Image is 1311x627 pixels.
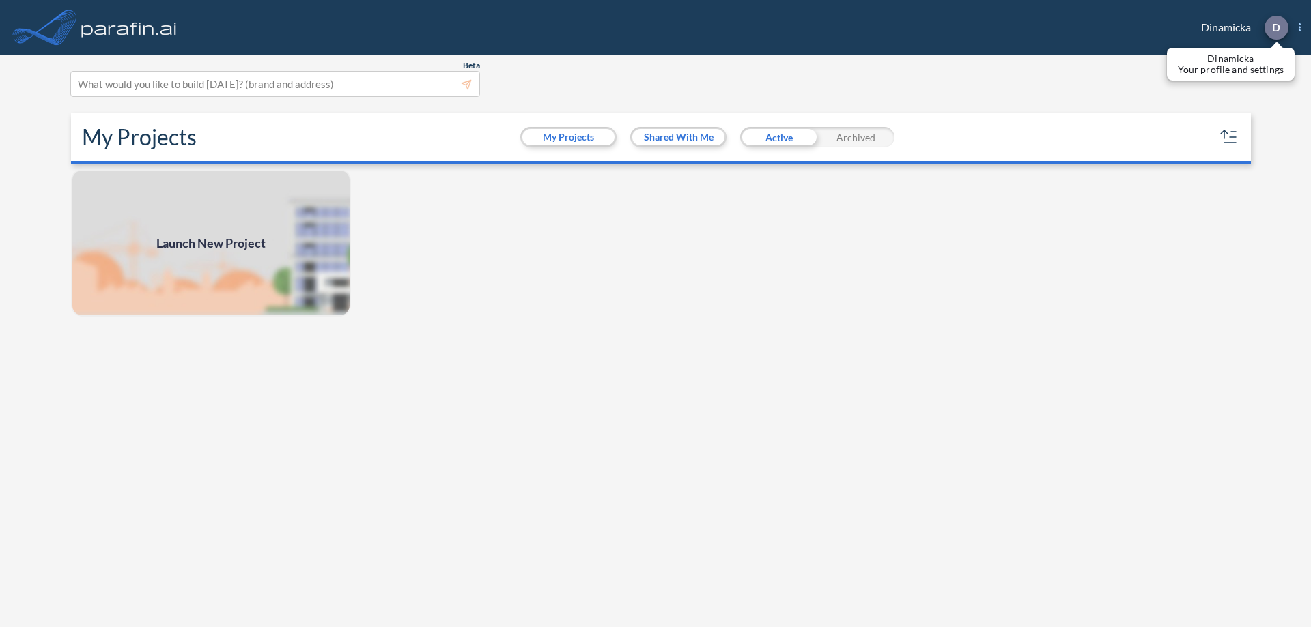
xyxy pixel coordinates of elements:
[1272,21,1280,33] p: D
[82,124,197,150] h2: My Projects
[71,169,351,317] a: Launch New Project
[632,129,724,145] button: Shared With Me
[463,60,480,71] span: Beta
[1181,16,1301,40] div: Dinamicka
[1178,53,1284,64] p: Dinamicka
[1218,126,1240,148] button: sort
[79,14,180,41] img: logo
[156,234,266,252] span: Launch New Project
[522,129,615,145] button: My Projects
[1178,64,1284,75] p: Your profile and settings
[71,169,351,317] img: add
[740,127,817,147] div: Active
[817,127,894,147] div: Archived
